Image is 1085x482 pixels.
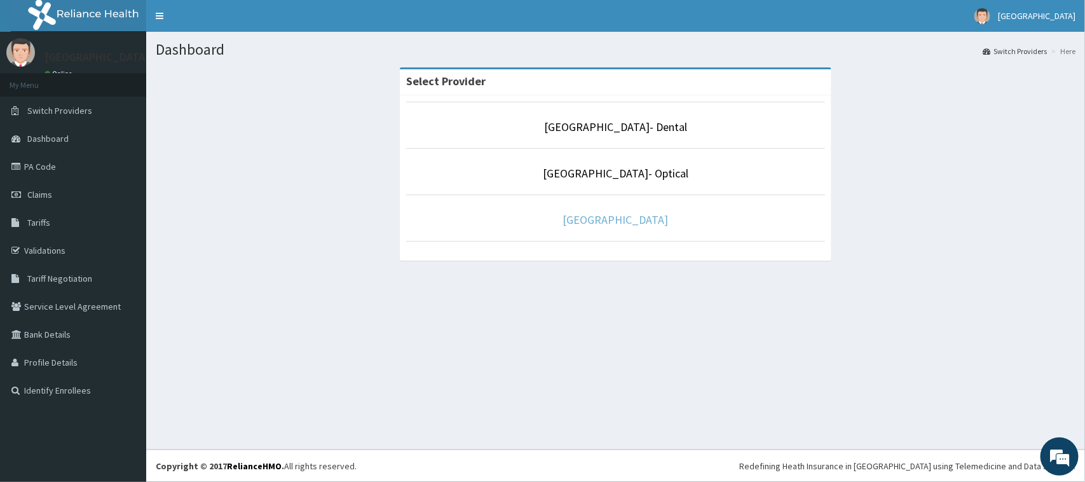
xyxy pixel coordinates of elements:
span: Switch Providers [27,105,92,116]
img: User Image [974,8,990,24]
a: [GEOGRAPHIC_DATA] [563,212,669,227]
strong: Select Provider [406,74,486,88]
span: Claims [27,189,52,200]
a: [GEOGRAPHIC_DATA]- Dental [544,120,687,134]
a: RelianceHMO [227,460,282,472]
a: Online [44,69,75,78]
span: [GEOGRAPHIC_DATA] [998,10,1075,22]
h1: Dashboard [156,41,1075,58]
span: Tariffs [27,217,50,228]
span: Dashboard [27,133,69,144]
footer: All rights reserved. [146,450,1085,482]
p: [GEOGRAPHIC_DATA] [44,52,149,63]
strong: Copyright © 2017 . [156,460,284,472]
div: Redefining Heath Insurance in [GEOGRAPHIC_DATA] using Telemedicine and Data Science! [739,460,1075,472]
img: User Image [6,38,35,67]
a: [GEOGRAPHIC_DATA]- Optical [543,166,688,181]
span: Tariff Negotiation [27,273,92,284]
li: Here [1048,46,1075,57]
a: Switch Providers [983,46,1047,57]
